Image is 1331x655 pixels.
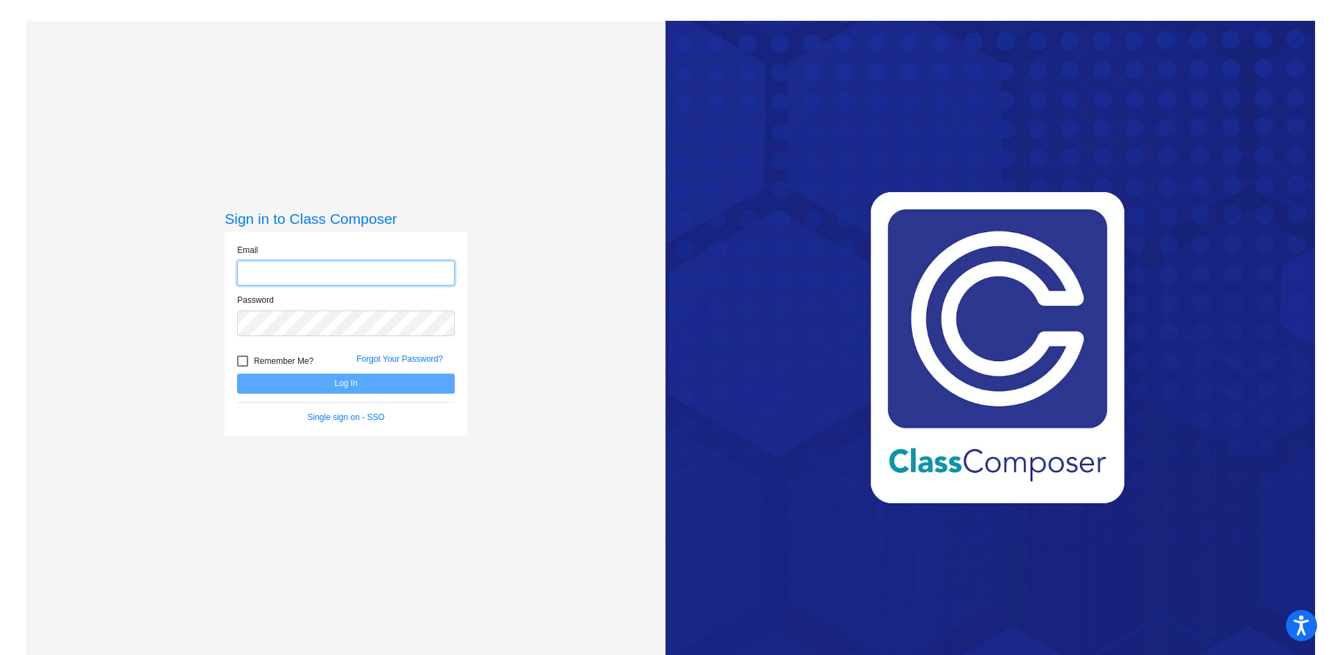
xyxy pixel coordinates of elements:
label: Password [237,294,274,306]
span: Remember Me? [254,353,313,369]
button: Log In [237,374,455,394]
h3: Sign in to Class Composer [225,210,467,227]
a: Single sign on - SSO [308,412,385,422]
label: Email [237,244,258,256]
a: Forgot Your Password? [356,354,443,364]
